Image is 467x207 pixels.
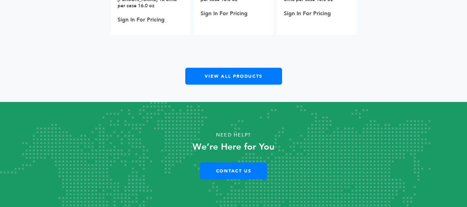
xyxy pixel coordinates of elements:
[200,10,247,17] a: Sign In For Pricing
[200,162,267,179] a: Contact Us
[284,10,331,17] a: Sign In For Pricing
[24,130,444,140] p: Need Help?
[193,141,274,153] strong: We’re Here for You
[185,68,282,85] a: View All Products
[118,17,165,23] a: Sign In For Pricing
